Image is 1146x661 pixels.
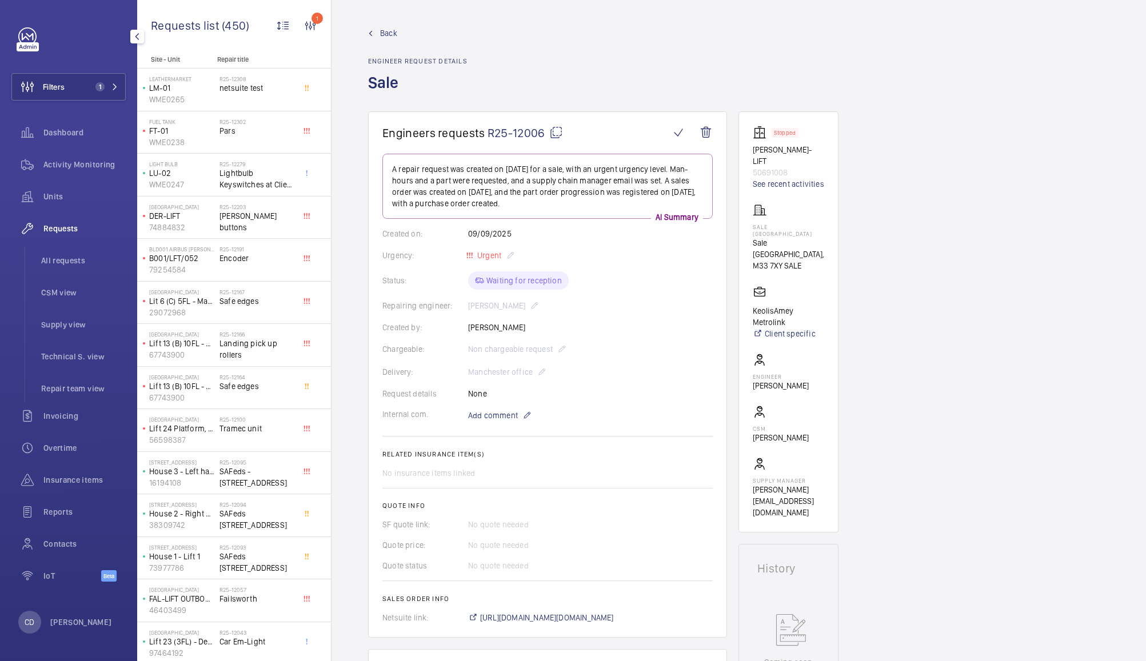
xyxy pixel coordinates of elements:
p: Sale [GEOGRAPHIC_DATA], [753,237,824,260]
p: [STREET_ADDRESS] [149,459,215,466]
span: Add comment [468,410,518,421]
span: Units [43,191,126,202]
h2: Related insurance item(s) [382,450,713,458]
span: Repair team view [41,383,126,394]
h2: R25-12057 [219,586,295,593]
p: [GEOGRAPHIC_DATA] [149,331,215,338]
span: Contacts [43,538,126,550]
h2: R25-12203 [219,203,295,210]
p: Lit 6 (C) 5FL - Maternity C [149,295,215,307]
p: Bld001 Airbus [PERSON_NAME] [149,246,215,253]
p: Fuel Tank [149,118,215,125]
p: Engineer [753,373,809,380]
h1: History [757,563,820,574]
span: R25-12006 [488,126,563,140]
h2: R25-12167 [219,289,295,295]
span: Activity Monitoring [43,159,126,170]
p: House 1 - Lift 1 [149,551,215,562]
p: FAL-LIFT OUTBOUND [149,593,215,604]
p: 79254584 [149,264,215,275]
a: See recent activities [753,178,824,190]
span: Invoicing [43,410,126,422]
p: CSM [753,425,809,432]
span: Safe edges [219,295,295,307]
p: Supply manager [753,477,824,484]
p: AI Summary [651,211,703,223]
h2: Quote info [382,502,713,510]
p: B001/LFT/052 [149,253,215,264]
span: Pars [219,125,295,137]
p: Lift 23 (3FL) - Dermatology [149,636,215,647]
p: [PERSON_NAME] [753,432,809,443]
span: [URL][DOMAIN_NAME][DOMAIN_NAME] [480,612,614,623]
span: Failsworth [219,593,295,604]
span: Engineers requests [382,126,485,140]
p: [GEOGRAPHIC_DATA] [149,586,215,593]
h2: R25-12100 [219,416,295,423]
p: KeolisAmey Metrolink [753,305,824,328]
p: 56598387 [149,434,215,446]
h2: R25-12308 [219,75,295,82]
p: [GEOGRAPHIC_DATA] [149,289,215,295]
h2: R25-12164 [219,374,295,380]
p: Lift 13 (B) 10FL - KL B [149,338,215,349]
h2: R25-12094 [219,501,295,508]
p: 29072968 [149,307,215,318]
span: SAFeds - [STREET_ADDRESS] [219,466,295,488]
span: Requests [43,223,126,234]
p: 73977786 [149,562,215,574]
p: Lift 13 (B) 10FL - KL B [149,380,215,392]
h2: R25-12095 [219,459,295,466]
h2: R25-12043 [219,629,295,636]
a: Client specific [753,328,824,339]
p: [GEOGRAPHIC_DATA] [149,629,215,636]
p: Site - Unit [137,55,213,63]
a: [URL][DOMAIN_NAME][DOMAIN_NAME] [468,612,614,623]
p: [PERSON_NAME][EMAIL_ADDRESS][DOMAIN_NAME] [753,484,824,518]
span: [PERSON_NAME] buttons [219,210,295,233]
span: CSM view [41,287,126,298]
p: 46403499 [149,604,215,616]
p: House 3 - Left hand block [149,466,215,477]
p: [STREET_ADDRESS] [149,544,215,551]
p: Sale [GEOGRAPHIC_DATA] [753,223,824,237]
p: FT-01 [149,125,215,137]
h2: R25-12191 [219,246,295,253]
span: Dashboard [43,127,126,138]
span: Back [380,27,397,39]
span: Lightbulb Keyswitches at Client Request [219,167,295,190]
p: [STREET_ADDRESS] [149,501,215,508]
p: Light Bulb [149,161,215,167]
p: 74884832 [149,222,215,233]
h2: R25-12166 [219,331,295,338]
h1: Sale [368,72,468,111]
p: 97464192 [149,647,215,659]
p: [GEOGRAPHIC_DATA] [149,416,215,423]
h2: R25-12279 [219,161,295,167]
span: Insurance items [43,474,126,486]
p: A repair request was created on [DATE] for a sale, with an urgent urgency level. Man-hours and a ... [392,163,703,209]
p: 50691008 [753,167,824,178]
span: netsuite test [219,82,295,94]
p: LU-02 [149,167,215,179]
p: 67743900 [149,349,215,360]
span: Reports [43,506,126,518]
h2: R25-12302 [219,118,295,125]
p: Stopped [774,131,796,135]
span: Filters [43,81,65,93]
span: All requests [41,255,126,266]
button: Filters1 [11,73,126,101]
span: 1 [95,82,105,91]
p: CD [25,616,34,628]
span: IoT [43,570,101,582]
p: House 2 - Right hand block kone mono [149,508,215,519]
p: DER-LIFT [149,210,215,222]
p: [GEOGRAPHIC_DATA] [149,203,215,210]
p: 67743900 [149,392,215,403]
span: Landing pick up rollers [219,338,295,360]
h2: Sales order info [382,595,713,603]
p: Lift 24 Platform, CDC (off site) [149,423,215,434]
p: [PERSON_NAME] [753,380,809,391]
h2: R25-12093 [219,544,295,551]
p: M33 7XY SALE [753,260,824,271]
